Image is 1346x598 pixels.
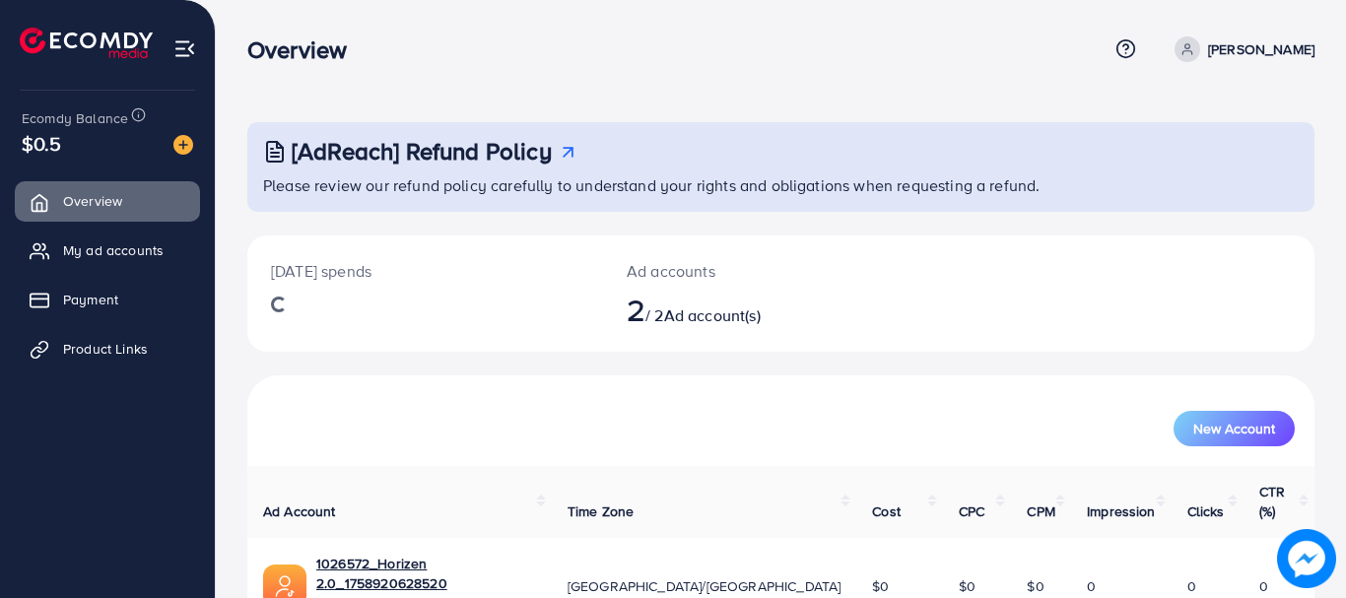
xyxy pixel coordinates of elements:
span: My ad accounts [63,240,164,260]
span: Clicks [1187,501,1225,521]
img: logo [20,28,153,58]
p: [PERSON_NAME] [1208,37,1314,61]
span: Overview [63,191,122,211]
span: Time Zone [568,501,634,521]
p: Ad accounts [627,259,846,283]
span: Product Links [63,339,148,359]
p: Please review our refund policy carefully to understand your rights and obligations when requesti... [263,173,1303,197]
span: CTR (%) [1259,482,1285,521]
span: Ecomdy Balance [22,108,128,128]
span: Cost [872,501,901,521]
span: [GEOGRAPHIC_DATA]/[GEOGRAPHIC_DATA] [568,576,841,596]
span: 0 [1087,576,1096,596]
a: Overview [15,181,200,221]
span: $0.5 [22,129,62,158]
img: image [1277,529,1336,588]
span: $0 [1027,576,1043,596]
a: Product Links [15,329,200,368]
span: Ad account(s) [664,304,761,326]
span: Impression [1087,501,1156,521]
img: image [173,135,193,155]
h2: / 2 [627,291,846,328]
a: Payment [15,280,200,319]
h3: Overview [247,35,363,64]
span: Ad Account [263,501,336,521]
span: 0 [1187,576,1196,596]
a: My ad accounts [15,231,200,270]
span: $0 [872,576,889,596]
span: 2 [627,287,645,332]
h3: [AdReach] Refund Policy [292,137,552,166]
span: CPC [959,501,984,521]
a: 1026572_Horizen 2.0_1758920628520 [316,554,536,594]
span: New Account [1193,422,1275,435]
span: $0 [959,576,976,596]
span: Payment [63,290,118,309]
button: New Account [1174,411,1295,446]
a: [PERSON_NAME] [1167,36,1314,62]
span: 0 [1259,576,1268,596]
img: menu [173,37,196,60]
span: CPM [1027,501,1054,521]
p: [DATE] spends [271,259,579,283]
